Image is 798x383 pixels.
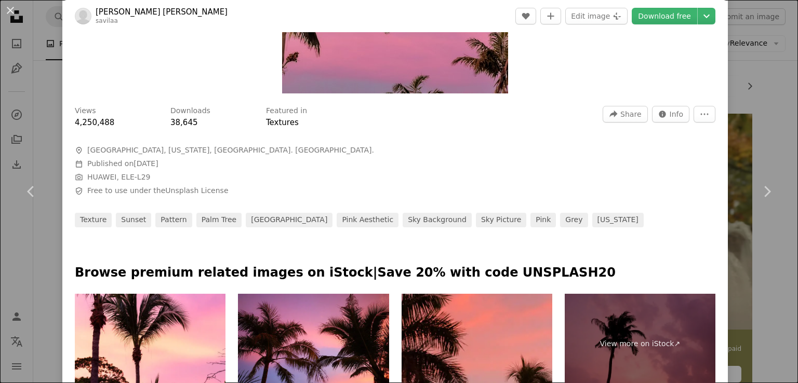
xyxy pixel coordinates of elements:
[87,145,374,156] span: [GEOGRAPHIC_DATA], [US_STATE], [GEOGRAPHIC_DATA]. [GEOGRAPHIC_DATA].
[652,106,690,122] button: Stats about this image
[670,106,684,122] span: Info
[592,213,644,227] a: [US_STATE]
[476,213,526,227] a: sky picture
[170,106,210,116] h3: Downloads
[620,106,641,122] span: Share
[87,186,229,196] span: Free to use under the
[75,106,96,116] h3: Views
[694,106,715,122] button: More Actions
[530,213,556,227] a: pink
[75,118,114,127] span: 4,250,488
[540,8,561,24] button: Add to Collection
[266,106,307,116] h3: Featured in
[87,159,158,168] span: Published on
[565,8,628,24] button: Edit image
[515,8,536,24] button: Like
[603,106,647,122] button: Share this image
[116,213,151,227] a: sunset
[75,213,112,227] a: texture
[87,172,150,183] button: HUAWEI, ELE-L29
[155,213,192,227] a: pattern
[246,213,332,227] a: [GEOGRAPHIC_DATA]
[75,265,715,281] p: Browse premium related images on iStock | Save 20% with code UNSPLASH20
[96,7,228,17] a: [PERSON_NAME] [PERSON_NAME]
[96,17,118,24] a: savilaa
[403,213,472,227] a: sky background
[165,186,228,195] a: Unsplash License
[170,118,198,127] span: 38,645
[134,159,158,168] time: January 25, 2021 at 9:08:11 PM GMT+2
[337,213,398,227] a: pink aesthetic
[560,213,588,227] a: grey
[736,142,798,241] a: Next
[632,8,697,24] a: Download free
[698,8,715,24] button: Choose download size
[196,213,242,227] a: palm tree
[75,8,91,24] img: Go to Santiago Avila Caro's profile
[266,118,299,127] a: Textures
